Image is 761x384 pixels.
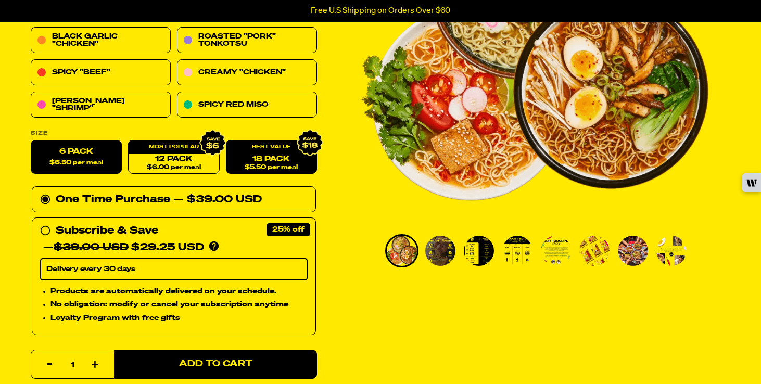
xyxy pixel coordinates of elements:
span: Add to Cart [179,360,252,369]
label: Size [31,131,317,136]
li: Go to slide 3 [462,234,496,267]
a: Creamy "Chicken" [177,60,317,86]
li: Loyalty Program with free gifts [50,313,308,324]
iframe: Marketing Popup [5,337,98,379]
div: Subscribe & Save [56,223,158,239]
a: Black Garlic "Chicken" [31,28,171,54]
li: Go to slide 7 [616,234,650,267]
div: One Time Purchase [40,191,308,208]
img: Variety Vol. 1 [618,236,648,266]
li: Go to slide 2 [424,234,457,267]
a: 18 Pack$5.50 per meal [226,140,317,174]
img: Variety Vol. 1 [541,236,571,266]
li: Go to slide 5 [539,234,573,267]
p: Free U.S Shipping on Orders Over $60 [311,6,450,16]
a: Spicy "Beef" [31,60,171,86]
img: Variety Vol. 1 [425,236,455,266]
img: Variety Vol. 1 [579,236,610,266]
img: Variety Vol. 1 [502,236,532,266]
li: No obligation: modify or cancel your subscription anytime [50,299,308,311]
a: [PERSON_NAME] "Shrimp" [31,92,171,118]
a: Spicy Red Miso [177,92,317,118]
li: Go to slide 1 [385,234,418,267]
span: $6.50 per meal [49,160,103,167]
a: Roasted "Pork" Tonkotsu [177,28,317,54]
span: $6.00 per meal [147,164,201,171]
select: Subscribe & Save —$39.00 USD$29.25 USD Products are automatically delivered on your schedule. No ... [40,259,308,280]
img: Variety Vol. 1 [387,236,417,266]
li: Go to slide 6 [578,234,611,267]
img: Variety Vol. 1 [464,236,494,266]
li: Go to slide 8 [655,234,688,267]
div: — $39.00 USD [173,191,262,208]
a: 12 Pack$6.00 per meal [128,140,219,174]
label: 6 Pack [31,140,122,174]
img: Variety Vol. 1 [656,236,687,266]
div: — $29.25 USD [43,239,204,256]
li: Products are automatically delivered on your schedule. [50,286,308,297]
button: Add to Cart [114,350,317,379]
del: $39.00 USD [54,242,129,253]
div: PDP main carousel thumbnails [359,234,709,267]
li: Go to slide 4 [501,234,534,267]
span: $5.50 per meal [245,164,298,171]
